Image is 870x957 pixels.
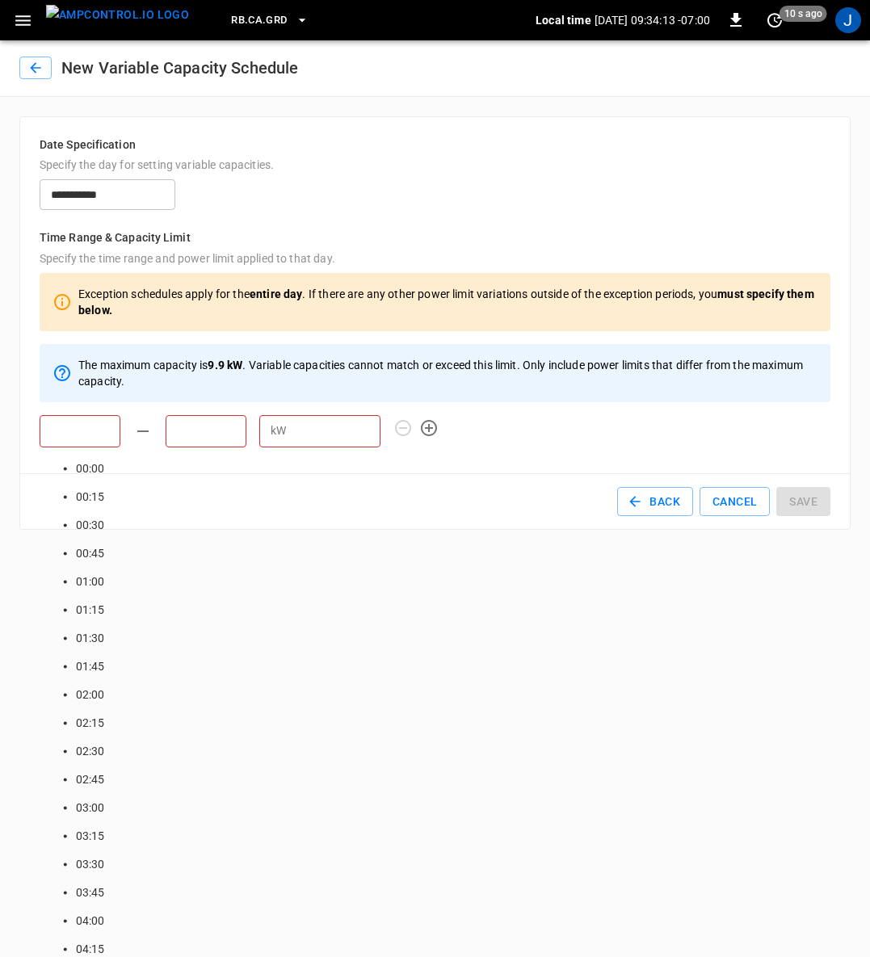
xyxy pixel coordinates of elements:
button: RB.CA.GRD [225,5,314,36]
li: 01:00 [76,568,105,596]
li: 01:30 [76,624,105,653]
li: 02:30 [76,737,105,766]
button: Cancel [700,487,770,517]
li: 02:45 [76,766,105,794]
input: Choose date, selected date is Aug 20, 2025 [40,179,175,209]
button: set refresh interval [762,7,788,33]
button: Back [617,487,693,517]
li: 03:15 [76,822,105,850]
strong: must specify them below. [78,288,814,317]
p: Specify the time range and power limit applied to that day. [40,250,830,267]
li: 03:45 [76,879,105,907]
li: 01:45 [76,653,105,681]
p: kW [271,422,286,439]
li: 00:15 [76,483,105,511]
li: 00:00 [76,455,105,483]
p: [DATE] 09:34:13 -07:00 [595,12,710,28]
span: 10 s ago [780,6,827,22]
img: ampcontrol.io logo [46,5,189,25]
strong: 9.9 kW [208,359,242,371]
p: Specify the day for setting variable capacities. [40,157,830,173]
h6: New Variable Capacity Schedule [61,55,299,81]
p: The maximum capacity is . Variable capacities cannot match or exceed this limit. Only include pow... [78,357,817,389]
h6: Date Specification [40,136,830,154]
h6: Time Range & Capacity Limit [40,229,830,247]
li: 01:15 [76,596,105,624]
p: Local time [536,12,591,28]
strong: entire day [250,288,303,300]
p: Exception schedules apply for the . If there are any other power limit variations outside of the ... [78,286,817,318]
div: profile-icon [835,7,861,33]
li: 00:30 [76,511,105,539]
li: 03:00 [76,794,105,822]
li: 00:45 [76,539,105,568]
li: 02:00 [76,681,105,709]
span: RB.CA.GRD [231,11,287,30]
li: 04:00 [76,907,105,935]
li: 03:30 [76,850,105,879]
li: 02:15 [76,709,105,737]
